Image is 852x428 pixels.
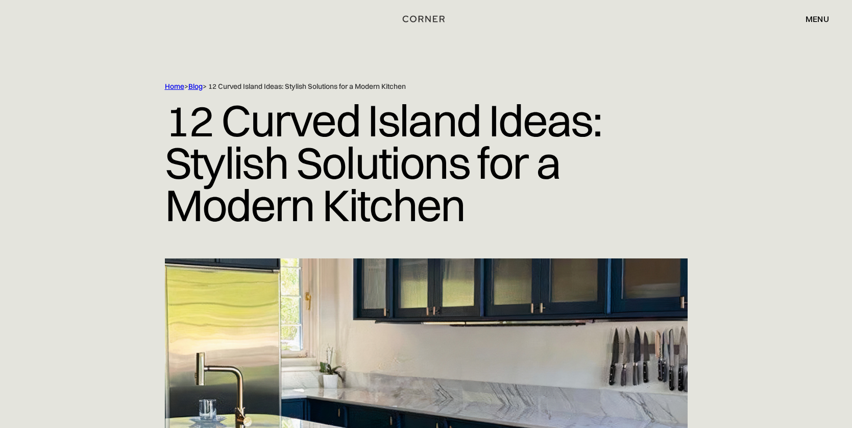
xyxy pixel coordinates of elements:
a: Home [165,82,184,91]
div: menu [806,15,829,23]
div: menu [795,10,829,28]
a: Blog [188,82,203,91]
a: home [394,12,458,26]
div: > > 12 Curved Island Ideas: Stylish Solutions for a Modern Kitchen [165,82,645,91]
h1: 12 Curved Island Ideas: Stylish Solutions for a Modern Kitchen [165,91,688,234]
